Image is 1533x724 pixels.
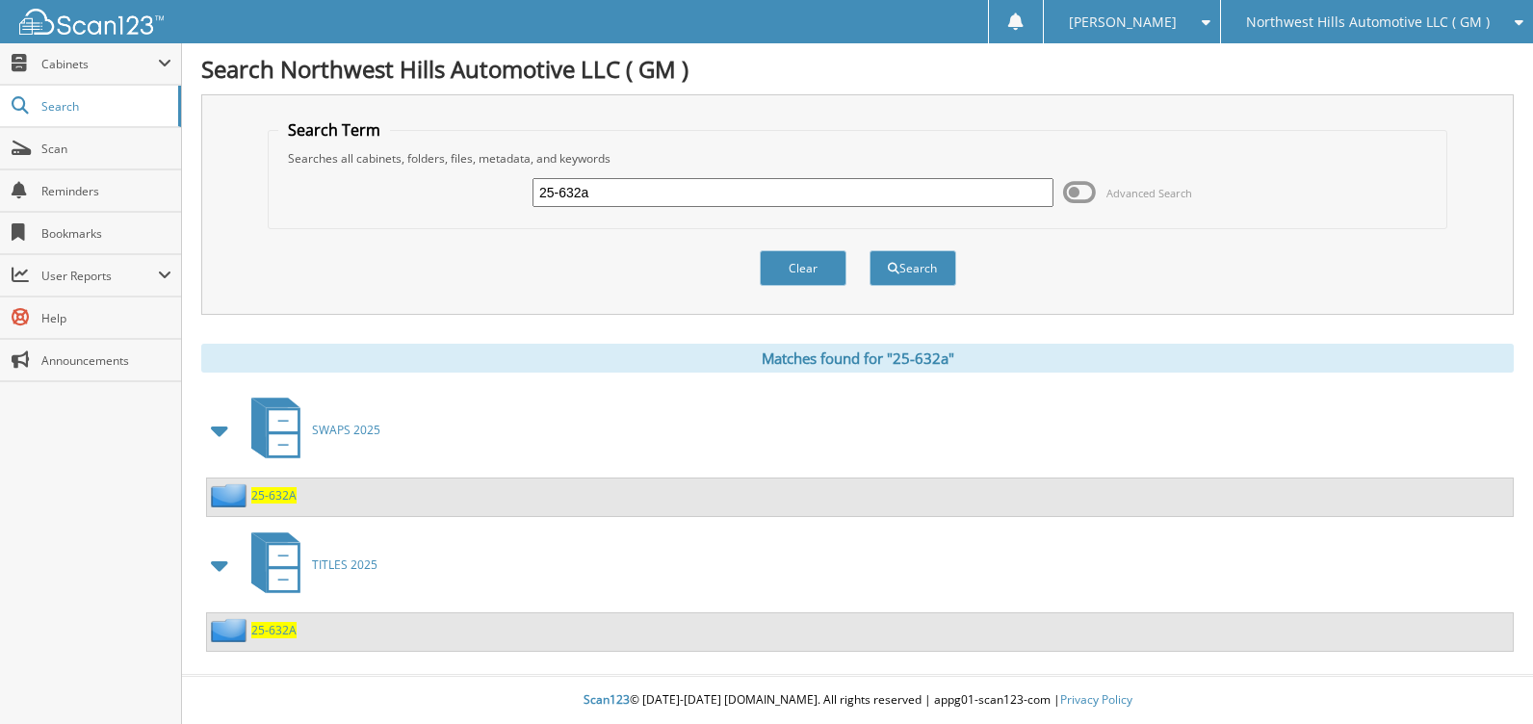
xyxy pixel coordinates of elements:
button: Search [870,250,956,286]
iframe: Chat Widget [1437,632,1533,724]
div: Searches all cabinets, folders, files, metadata, and keywords [278,150,1437,167]
span: Search [41,98,169,115]
span: Advanced Search [1106,186,1192,200]
span: Cabinets [41,56,158,72]
a: Privacy Policy [1060,691,1132,708]
img: folder2.png [211,483,251,507]
a: TITLES 2025 [240,527,377,603]
img: scan123-logo-white.svg [19,9,164,35]
span: TITLES 2025 [312,556,377,573]
span: Help [41,310,171,326]
div: © [DATE]-[DATE] [DOMAIN_NAME]. All rights reserved | appg01-scan123-com | [182,677,1533,724]
img: folder2.png [211,618,251,642]
span: User Reports [41,268,158,284]
a: SWAPS 2025 [240,392,380,468]
a: 25-632A [251,487,297,504]
span: Announcements [41,352,171,369]
a: 25-632A [251,622,297,638]
span: SWAPS 2025 [312,422,380,438]
span: Scan123 [584,691,630,708]
span: Northwest Hills Automotive LLC ( GM ) [1246,16,1490,28]
span: Scan [41,141,171,157]
button: Clear [760,250,846,286]
h1: Search Northwest Hills Automotive LLC ( GM ) [201,53,1514,85]
div: Matches found for "25-632a" [201,344,1514,373]
span: Reminders [41,183,171,199]
legend: Search Term [278,119,390,141]
span: Bookmarks [41,225,171,242]
span: [PERSON_NAME] [1069,16,1177,28]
